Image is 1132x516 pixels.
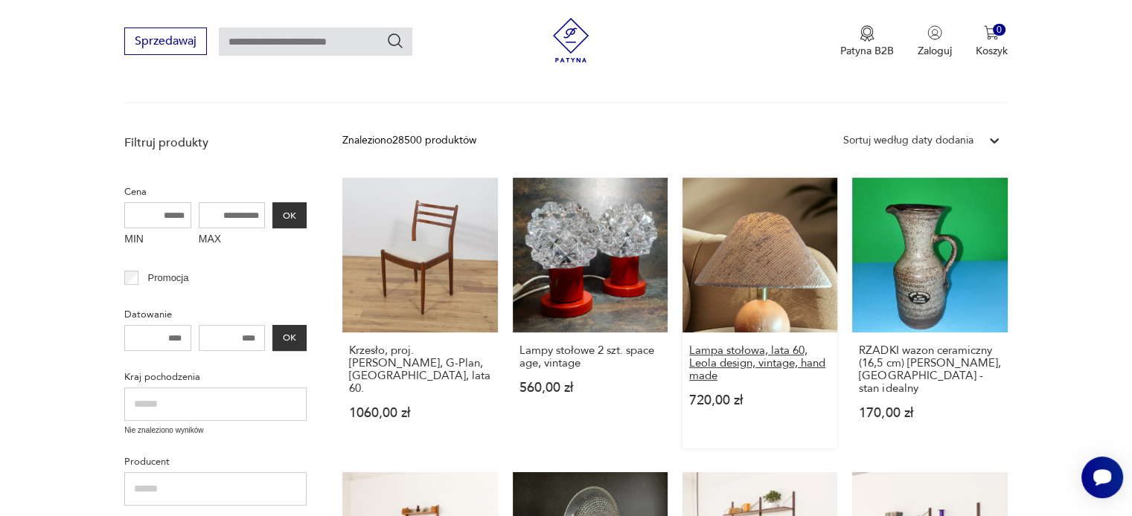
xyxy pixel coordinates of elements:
a: RZADKI wazon ceramiczny (16,5 cm) Adrie Moerings, Holandia - stan idealnyRZADKI wazon ceramiczny ... [852,178,1007,448]
a: Krzesło, proj. V. Wilkins, G-Plan, Wielka Brytania, lata 60.Krzesło, proj. [PERSON_NAME], G-Plan,... [342,178,497,448]
p: Koszyk [976,44,1008,58]
p: 720,00 zł [689,394,831,407]
button: OK [272,325,307,351]
div: Znaleziono 28500 produktów [342,132,476,149]
div: 0 [993,24,1005,36]
p: Zaloguj [918,44,952,58]
a: Lampy stołowe 2 szt. space age, vintageLampy stołowe 2 szt. space age, vintage560,00 zł [513,178,668,448]
h3: Lampy stołowe 2 szt. space age, vintage [519,344,661,370]
p: Filtruj produkty [124,135,307,151]
p: 170,00 zł [859,407,1000,419]
p: 560,00 zł [519,381,661,394]
button: Sprzedawaj [124,28,207,55]
h3: Krzesło, proj. [PERSON_NAME], G-Plan, [GEOGRAPHIC_DATA], lata 60. [349,344,490,395]
h3: RZADKI wazon ceramiczny (16,5 cm) [PERSON_NAME], [GEOGRAPHIC_DATA] - stan idealny [859,344,1000,395]
button: OK [272,202,307,228]
p: 1060,00 zł [349,407,490,419]
img: Patyna - sklep z meblami i dekoracjami vintage [549,18,593,62]
p: Datowanie [124,306,307,323]
a: Lampa stołowa, lata 60, Leola design, vintage, hand madeLampa stołowa, lata 60, Leola design, vin... [682,178,837,448]
p: Promocja [148,270,189,286]
iframe: Smartsupp widget button [1081,457,1123,498]
button: Patyna B2B [840,25,894,58]
label: MIN [124,228,191,252]
img: Ikonka użytkownika [927,25,942,40]
button: 0Koszyk [976,25,1008,58]
div: Sortuj według daty dodania [843,132,973,149]
p: Producent [124,454,307,470]
a: Sprzedawaj [124,37,207,48]
img: Ikona koszyka [984,25,999,40]
p: Nie znaleziono wyników [124,425,307,436]
img: Ikona medalu [860,25,874,42]
h3: Lampa stołowa, lata 60, Leola design, vintage, hand made [689,344,831,382]
p: Cena [124,184,307,200]
button: Szukaj [386,32,404,50]
p: Kraj pochodzenia [124,369,307,385]
p: Patyna B2B [840,44,894,58]
button: Zaloguj [918,25,952,58]
a: Ikona medaluPatyna B2B [840,25,894,58]
label: MAX [199,228,266,252]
